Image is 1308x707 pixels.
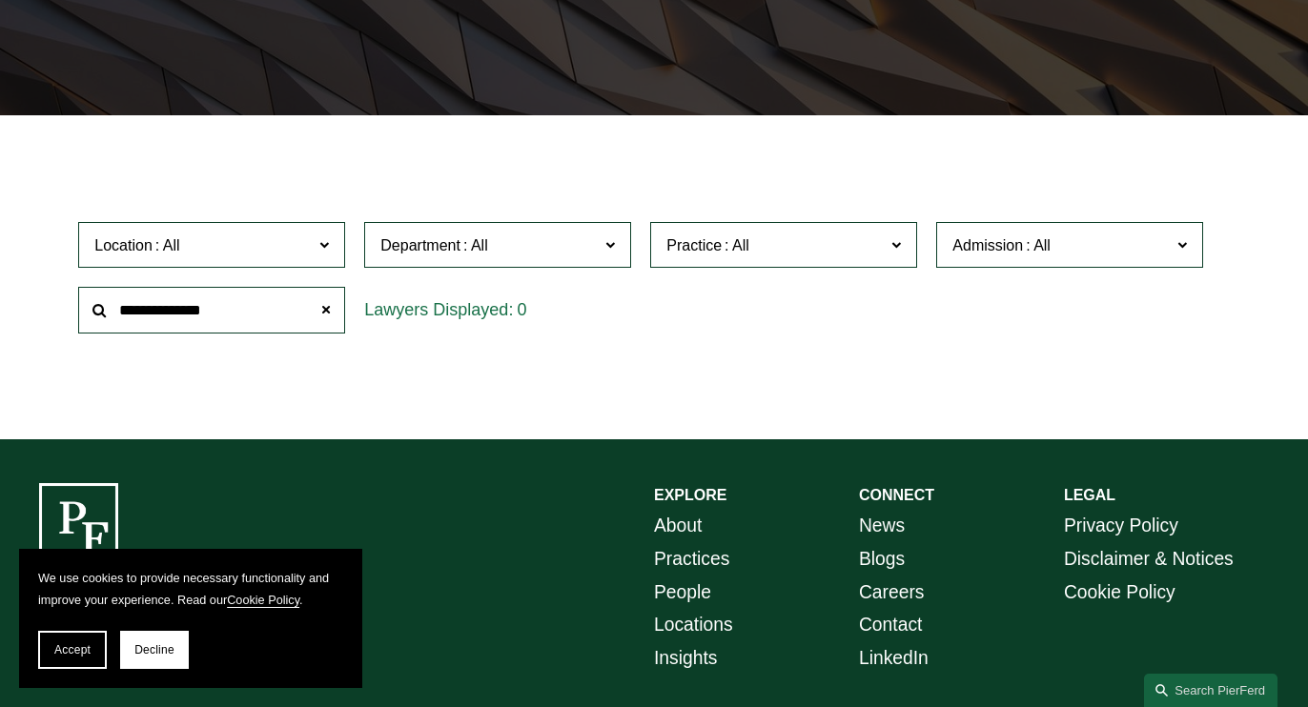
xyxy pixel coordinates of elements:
p: We use cookies to provide necessary functionality and improve your experience. Read our . [38,568,343,612]
span: Admission [952,237,1023,253]
a: Practices [654,543,729,576]
strong: CONNECT [859,487,934,503]
a: Contact [859,609,922,642]
span: Practice [666,237,722,253]
button: Decline [120,631,189,669]
a: People [654,576,711,610]
strong: LEGAL [1064,487,1115,503]
a: Insights [654,642,717,676]
a: Search this site [1144,674,1277,707]
section: Cookie banner [19,549,362,688]
span: Decline [134,643,174,656]
a: Cookie Policy [227,594,299,607]
a: Blogs [859,543,905,576]
button: Accept [38,631,107,669]
a: Cookie Policy [1064,576,1175,610]
a: Careers [859,576,925,610]
span: Location [94,237,153,253]
span: Accept [54,643,91,656]
a: Privacy Policy [1064,510,1178,543]
a: Disclaimer & Notices [1064,543,1234,576]
a: News [859,510,905,543]
span: Department [380,237,460,253]
a: About [654,510,702,543]
span: 0 [517,300,526,319]
a: Locations [654,609,733,642]
a: LinkedIn [859,642,929,676]
strong: EXPLORE [654,487,726,503]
